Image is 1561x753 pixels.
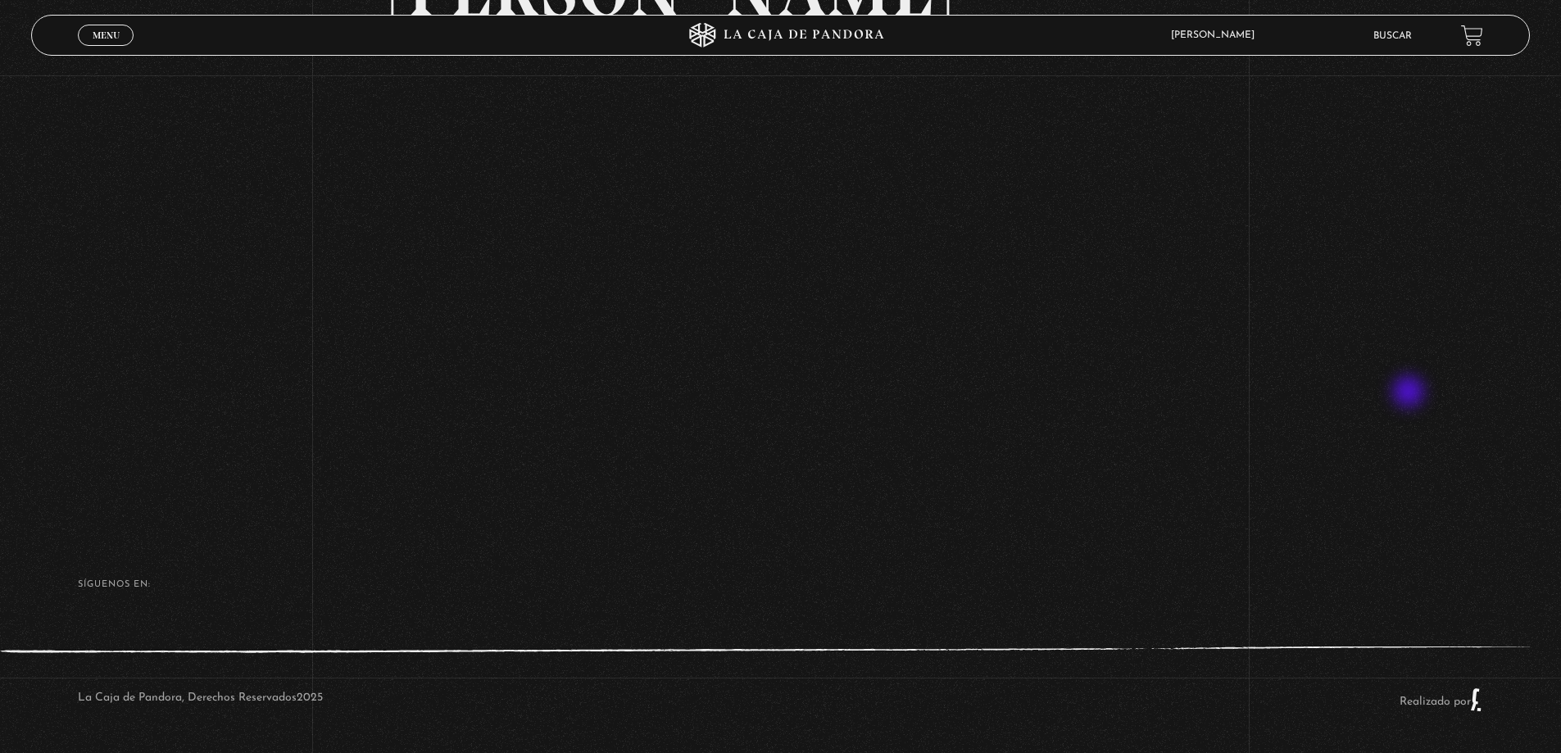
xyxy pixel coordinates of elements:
iframe: Dailymotion video player – MARIA GABRIELA PROGRAMA [391,52,1170,491]
a: Realizado por [1400,696,1483,708]
p: La Caja de Pandora, Derechos Reservados 2025 [78,687,323,712]
span: Menu [93,30,120,40]
a: Buscar [1373,31,1412,41]
h4: SÍguenos en: [78,580,1483,589]
span: Cerrar [87,44,125,56]
span: [PERSON_NAME] [1163,30,1271,40]
a: View your shopping cart [1461,25,1483,47]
